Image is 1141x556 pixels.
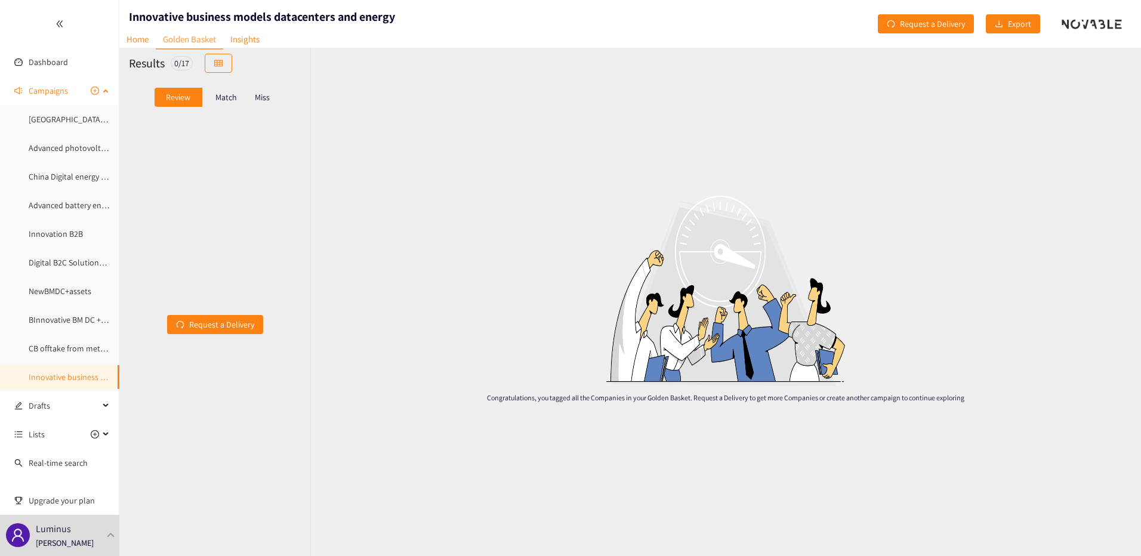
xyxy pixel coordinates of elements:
a: Advanced battery energy storage [29,200,145,211]
a: Golden Basket [156,30,223,50]
span: redo [176,320,184,330]
a: Real-time search [29,458,88,468]
span: user [11,528,25,542]
a: Digital B2C Solutions Energy Utilities [29,257,157,268]
a: Innovative business models datacenters and energy [29,372,212,382]
div: 0 / 17 [171,56,193,70]
span: Export [1008,17,1031,30]
a: [GEOGRAPHIC_DATA] : High efficiency heat pump systems [29,114,230,125]
span: Campaigns [29,79,68,103]
span: Lists [29,422,45,446]
button: table [205,54,232,73]
div: Chatwidget [946,427,1141,556]
iframe: Chat Widget [946,427,1141,556]
span: Drafts [29,394,99,418]
span: double-left [55,20,64,28]
a: Advanced photovoltaics & solar integration [29,143,181,153]
span: plus-circle [91,87,99,95]
p: Luminus [36,521,71,536]
p: Review [166,92,190,102]
p: [PERSON_NAME] [36,536,94,549]
a: China Digital energy management & grid services [29,171,200,182]
span: redo [887,20,895,29]
p: Miss [255,92,270,102]
button: downloadExport [986,14,1040,33]
span: Request a Delivery [900,17,965,30]
a: Dashboard [29,57,68,67]
p: Congratulations, you tagged all the Companies in your Golden Basket. Request a Delivery to get mo... [483,393,967,403]
span: sound [14,87,23,95]
button: redoRequest a Delivery [878,14,974,33]
a: Home [119,30,156,48]
h2: Results [129,55,165,72]
span: trophy [14,496,23,505]
span: plus-circle [91,430,99,438]
a: BInnovative BM DC + extra service [29,314,146,325]
span: edit [14,401,23,410]
a: Innovation B2B [29,228,83,239]
a: NewBMDC+assets [29,286,91,296]
span: unordered-list [14,430,23,438]
a: CB offtake from methane pyrolysis [29,343,151,354]
span: table [214,59,223,69]
h1: Innovative business models datacenters and energy [129,8,395,25]
span: Request a Delivery [189,318,254,331]
p: Match [215,92,237,102]
button: redoRequest a Delivery [167,315,263,334]
span: download [995,20,1003,29]
span: Upgrade your plan [29,489,110,512]
a: Insights [223,30,267,48]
